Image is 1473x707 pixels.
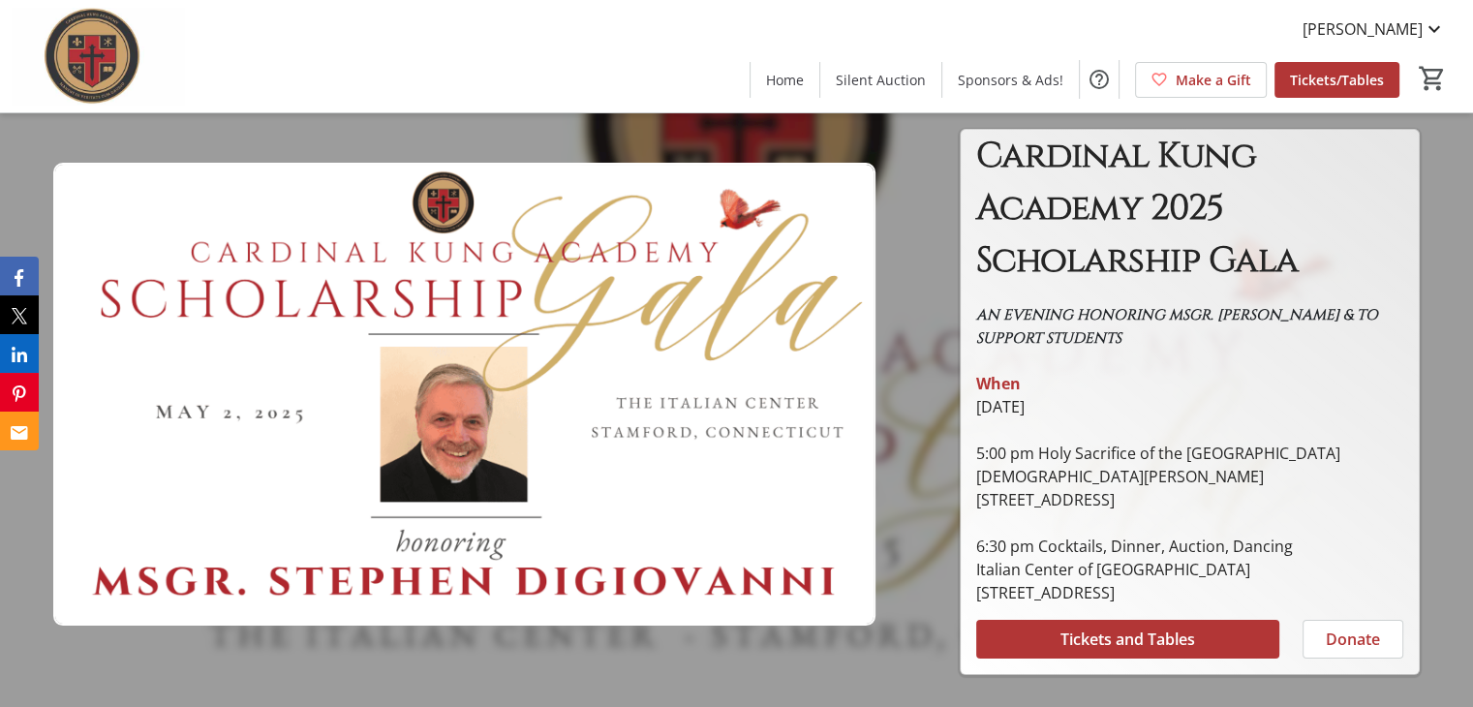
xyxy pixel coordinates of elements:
[1326,628,1380,651] span: Donate
[976,133,1299,284] sup: Cardinal Kung Academy 2025 Scholarship Gala
[820,62,941,98] a: Silent Auction
[1287,14,1461,45] button: [PERSON_NAME]
[942,62,1079,98] a: Sponsors & Ads!
[1303,620,1403,659] button: Donate
[976,372,1021,395] div: When
[1060,628,1195,651] span: Tickets and Tables
[12,8,184,105] img: Cardinal Kung Academy's Logo
[976,395,1403,604] div: [DATE] 5:00 pm Holy Sacrifice of the [GEOGRAPHIC_DATA][DEMOGRAPHIC_DATA][PERSON_NAME] [STREET_ADD...
[766,70,804,90] span: Home
[836,70,926,90] span: Silent Auction
[976,305,1382,349] em: AN EVENING HONORING MSGR. [PERSON_NAME] & TO SUPPORT STUDENTS
[1080,60,1119,99] button: Help
[1135,62,1267,98] a: Make a Gift
[751,62,819,98] a: Home
[1303,17,1423,41] span: [PERSON_NAME]
[1274,62,1399,98] a: Tickets/Tables
[1290,70,1384,90] span: Tickets/Tables
[1415,61,1450,96] button: Cart
[976,620,1279,659] button: Tickets and Tables
[1176,70,1251,90] span: Make a Gift
[53,163,875,626] img: Campaign CTA Media Photo
[958,70,1063,90] span: Sponsors & Ads!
